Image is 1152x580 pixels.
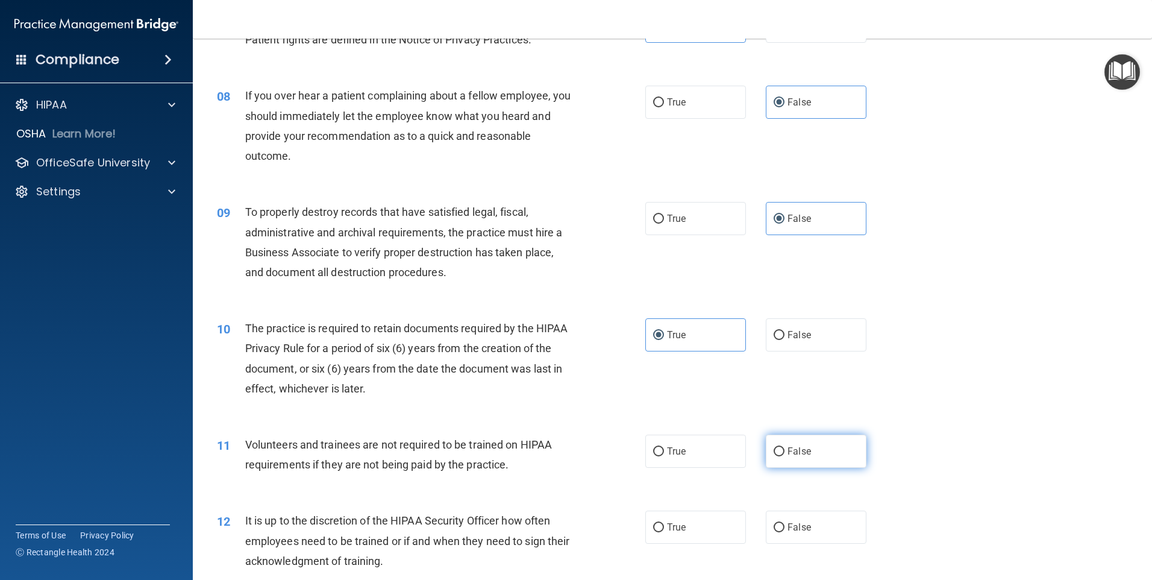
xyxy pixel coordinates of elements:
[667,96,686,108] span: True
[36,98,67,112] p: HIPAA
[653,331,664,340] input: True
[774,98,784,107] input: False
[774,331,784,340] input: False
[52,127,116,141] p: Learn More!
[16,127,46,141] p: OSHA
[1092,497,1138,543] iframe: Drift Widget Chat Controller
[245,89,571,162] span: If you over hear a patient complaining about a fellow employee, you should immediately let the em...
[217,514,230,529] span: 12
[14,184,175,199] a: Settings
[653,98,664,107] input: True
[1104,54,1140,90] button: Open Resource Center
[667,213,686,224] span: True
[80,529,134,541] a: Privacy Policy
[217,206,230,220] span: 09
[667,329,686,341] span: True
[667,522,686,533] span: True
[787,96,811,108] span: False
[787,213,811,224] span: False
[14,156,175,170] a: OfficeSafe University
[14,98,175,112] a: HIPAA
[245,438,552,471] span: Volunteers and trainees are not required to be trained on HIPAA requirements if they are not bein...
[774,215,784,224] input: False
[653,215,664,224] input: True
[787,446,811,457] span: False
[667,446,686,457] span: True
[36,156,150,170] p: OfficeSafe University
[653,523,664,532] input: True
[245,322,568,395] span: The practice is required to retain documents required by the HIPAA Privacy Rule for a period of s...
[245,514,570,567] span: It is up to the discretion of the HIPAA Security Officer how often employees need to be trained o...
[16,546,114,558] span: Ⓒ Rectangle Health 2024
[217,322,230,336] span: 10
[787,329,811,341] span: False
[787,522,811,533] span: False
[16,529,66,541] a: Terms of Use
[245,206,563,279] span: To properly destroy records that have satisfied legal, fiscal, administrative and archival requir...
[653,447,664,456] input: True
[217,438,230,453] span: 11
[217,89,230,104] span: 08
[14,13,178,37] img: PMB logo
[774,447,784,456] input: False
[774,523,784,532] input: False
[36,51,119,68] h4: Compliance
[36,184,81,199] p: Settings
